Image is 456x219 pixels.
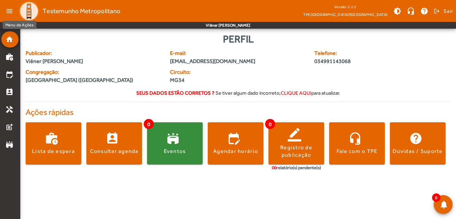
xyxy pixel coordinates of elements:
[272,165,277,170] span: 00
[170,68,234,76] span: Circuito:
[144,119,154,129] span: 0
[265,119,275,129] span: 0
[5,88,13,96] mat-icon: perm_contact_calendar
[268,122,324,164] button: Registro de publicação
[170,49,306,57] span: E-mail:
[5,140,13,149] mat-icon: stadium
[281,90,311,96] span: clique aqui
[136,90,215,96] strong: Seus dados estão corretos ?
[390,122,446,164] button: Dúvidas / Suporte
[208,122,263,164] button: Agendar horário
[26,76,133,84] span: [GEOGRAPHIC_DATA] ([GEOGRAPHIC_DATA])
[432,193,440,202] span: 0
[5,105,13,114] mat-icon: handyman
[314,57,415,65] span: 034991143068
[444,6,453,17] span: Sair
[26,49,162,57] span: Publicador:
[26,31,451,46] div: Perfil
[16,1,120,21] a: Testemunho Metropolitano
[19,1,39,21] img: Logo TPE
[26,57,162,65] span: Viêner [PERSON_NAME]
[26,107,451,117] h4: Ações rápidas
[216,90,340,96] span: Se tiver algum dado incorreto, para atualizar.
[433,6,453,16] button: Sair
[393,148,443,155] div: Dúvidas / Suporte
[170,57,306,65] span: [EMAIL_ADDRESS][DOMAIN_NAME]
[5,35,13,43] mat-icon: home
[5,70,13,79] mat-icon: edit_calendar
[3,4,16,18] mat-icon: menu
[32,148,75,155] div: Lista de espera
[164,148,186,155] div: Eventos
[42,6,120,17] span: Testemunho Metropolitano
[272,164,321,171] div: relatório(s) pendente(s)
[303,11,387,18] span: TPE [GEOGRAPHIC_DATA]/[GEOGRAPHIC_DATA]
[329,122,385,164] button: Fale com o TPE
[303,3,387,11] div: Versão: 2.2.2
[337,148,378,155] div: Fale com o TPE
[3,21,36,29] div: Menu de Ações
[90,148,139,155] div: Consultar agenda
[26,68,162,76] span: Congregação:
[170,76,234,84] span: MG34
[314,49,415,57] span: Telefone:
[86,122,142,164] button: Consultar agenda
[5,53,13,61] mat-icon: work_history
[5,123,13,131] mat-icon: post_add
[268,144,324,159] div: Registro de publicação
[26,122,81,164] button: Lista de espera
[213,148,258,155] div: Agendar horário
[147,122,203,164] button: Eventos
